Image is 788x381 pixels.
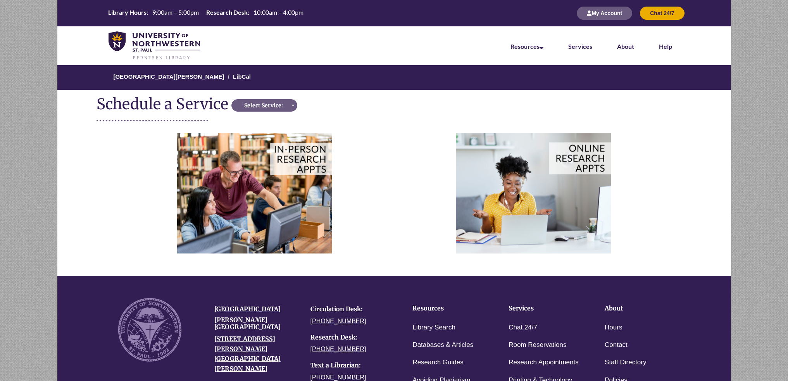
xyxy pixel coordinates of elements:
a: [PHONE_NUMBER] [310,346,366,352]
a: [GEOGRAPHIC_DATA][PERSON_NAME] [113,73,224,80]
button: Select Service: [231,99,297,112]
a: Chat 24/7 [640,10,684,16]
a: LibCal [233,73,251,80]
img: UNWSP Library Logo [109,31,200,60]
img: In person Appointments [177,133,332,253]
a: Staff Directory [605,357,646,368]
th: Research Desk: [203,8,250,17]
a: Help [659,43,672,50]
a: [PHONE_NUMBER] [310,318,366,324]
a: About [617,43,634,50]
a: Research Guides [412,357,463,368]
h4: Research Desk: [310,334,395,341]
h4: About [605,305,677,312]
a: Contact [605,340,628,351]
button: Chat 24/7 [640,7,684,20]
span: 10:00am – 4:00pm [253,9,303,16]
h4: Resources [412,305,485,312]
th: Library Hours: [105,8,149,17]
a: Hours Today [105,8,307,18]
div: Schedule a Service [97,96,231,112]
a: [GEOGRAPHIC_DATA] [214,305,281,313]
img: UNW seal [118,298,181,361]
a: Library Search [412,322,455,333]
button: My Account [577,7,632,20]
a: [PHONE_NUMBER] [310,374,366,381]
img: Online Appointments [456,133,611,253]
a: Chat 24/7 [509,322,537,333]
a: Room Reservations [509,340,566,351]
nav: Breadcrumb [43,65,745,90]
div: Select Service: [234,102,293,109]
span: 9:00am – 5:00pm [152,9,199,16]
a: Databases & Articles [412,340,473,351]
a: My Account [577,10,632,16]
a: Hours [605,322,622,333]
h4: Text a Librarian: [310,362,395,369]
h4: [PERSON_NAME][GEOGRAPHIC_DATA] [214,317,299,330]
h4: Circulation Desk: [310,306,395,313]
a: Research Appointments [509,357,579,368]
a: Services [568,43,592,50]
table: Hours Today [105,8,307,17]
a: [STREET_ADDRESS][PERSON_NAME][GEOGRAPHIC_DATA][PERSON_NAME] [214,335,281,372]
a: Resources [510,43,543,50]
h4: Services [509,305,581,312]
